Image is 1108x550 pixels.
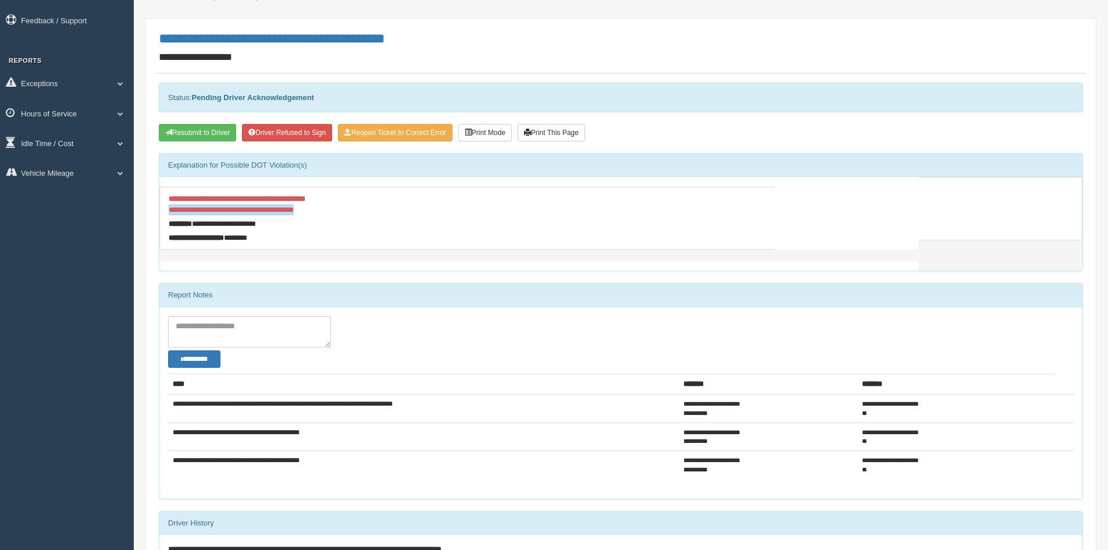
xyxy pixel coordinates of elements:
button: Resubmit To Driver [159,124,236,141]
div: Status: [159,83,1083,112]
button: Print This Page [518,124,585,141]
div: Driver History [159,512,1082,535]
button: Change Filter Options [168,350,220,368]
button: Driver Refused to Sign [242,124,332,141]
div: Report Notes [159,283,1082,307]
strong: Pending Driver Acknowledgement [191,93,313,102]
div: Explanation for Possible DOT Violation(s) [159,154,1082,177]
button: Reopen Ticket [338,124,453,141]
button: Print Mode [458,124,512,141]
